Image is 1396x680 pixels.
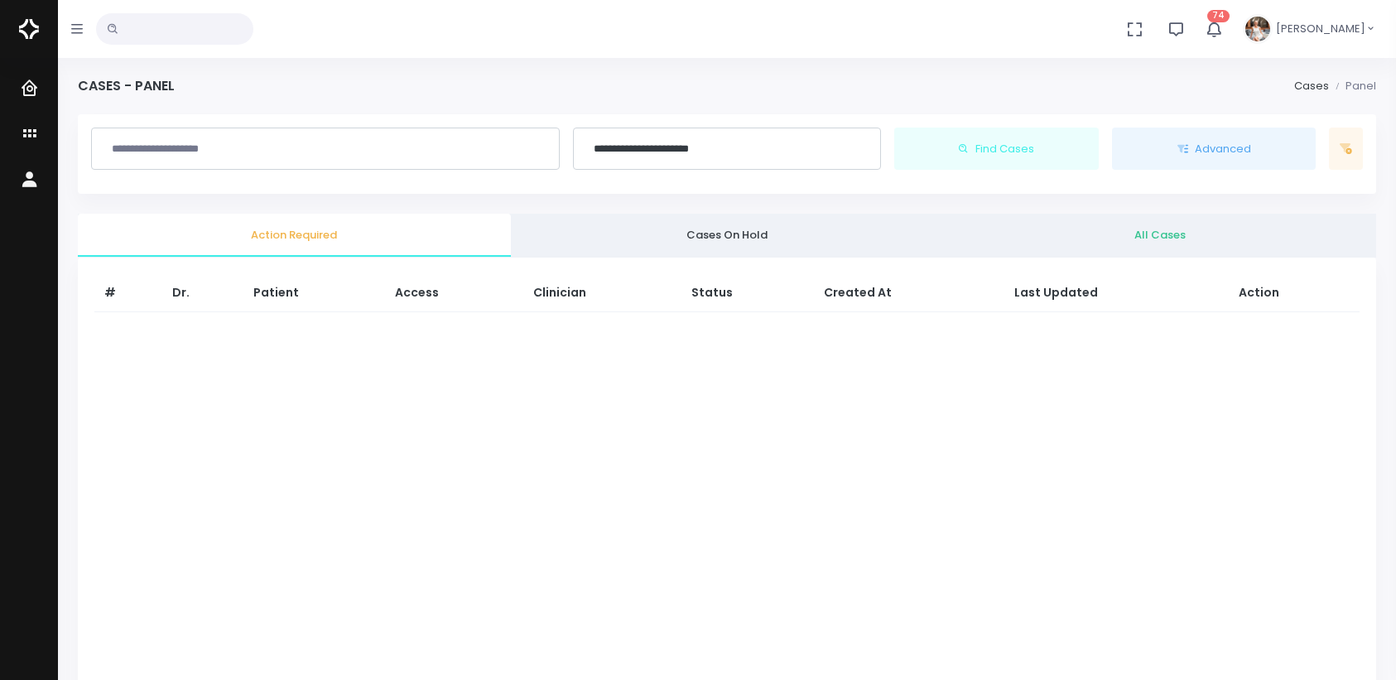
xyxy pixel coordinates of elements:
img: Header Avatar [1243,14,1273,44]
th: Created At [814,274,1004,312]
a: Cases [1294,78,1329,94]
button: Find Cases [894,128,1099,171]
img: Logo Horizontal [19,12,39,46]
th: Dr. [162,274,243,312]
span: All Cases [956,227,1363,244]
span: 74 [1207,10,1230,22]
span: Action Required [91,227,498,244]
li: Panel [1329,78,1376,94]
th: Access [385,274,523,312]
span: [PERSON_NAME] [1276,21,1365,37]
th: Status [681,274,814,312]
th: Patient [243,274,385,312]
th: Clinician [523,274,681,312]
span: Cases On Hold [524,227,931,244]
th: Last Updated [1004,274,1229,312]
h4: Cases - Panel [78,78,175,94]
th: # [94,274,162,312]
th: Action [1229,274,1360,312]
button: Advanced [1112,128,1317,171]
